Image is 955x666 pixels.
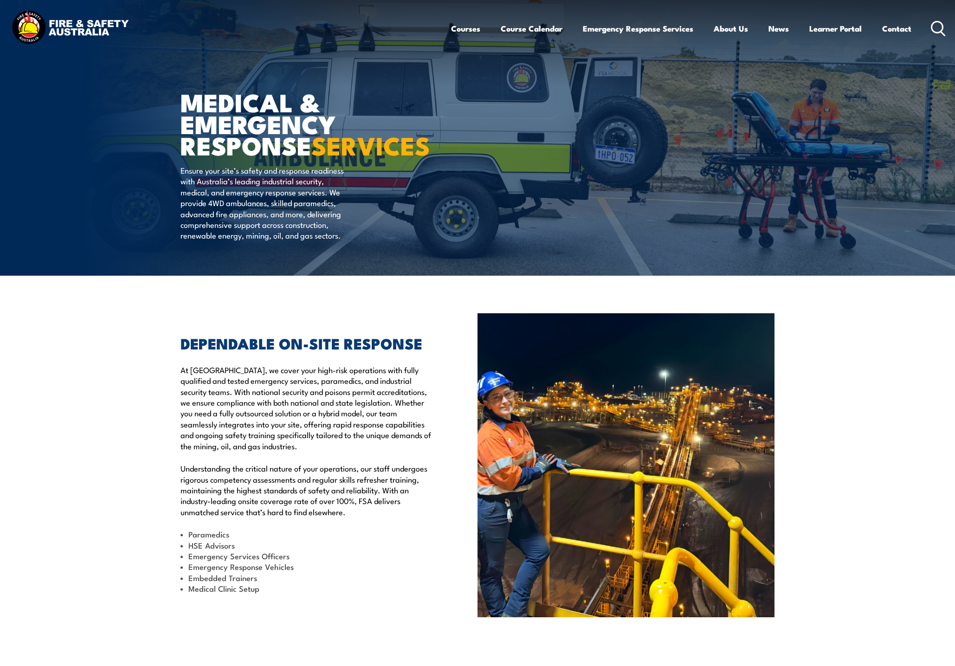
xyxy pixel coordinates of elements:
[714,16,748,41] a: About Us
[181,561,435,572] li: Emergency Response Vehicles
[451,16,480,41] a: Courses
[768,16,789,41] a: News
[181,583,435,594] li: Medical Clinic Setup
[181,529,435,539] li: Paramedics
[181,572,435,583] li: Embedded Trainers
[501,16,562,41] a: Course Calendar
[181,550,435,561] li: Emergency Services Officers
[181,165,350,241] p: Ensure your site’s safety and response readiness with Australia’s leading industrial security, me...
[882,16,911,41] a: Contact
[181,540,435,550] li: HSE Advisors
[181,336,435,349] h2: DEPENDABLE ON-SITE RESPONSE
[477,313,774,617] img: ESO On Site
[181,91,410,156] h1: MEDICAL & EMERGENCY RESPONSE
[181,364,435,451] p: At [GEOGRAPHIC_DATA], we cover your high-risk operations with fully qualified and tested emergenc...
[583,16,693,41] a: Emergency Response Services
[181,463,435,517] p: Understanding the critical nature of your operations, our staff undergoes rigorous competency ass...
[311,125,430,164] strong: SERVICES
[809,16,862,41] a: Learner Portal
